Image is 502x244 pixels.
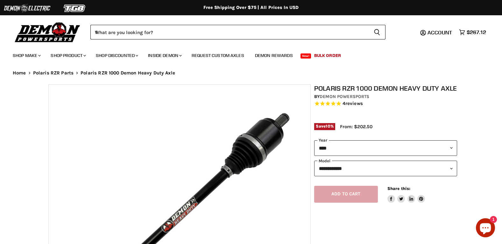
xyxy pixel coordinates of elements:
inbox-online-store-chat: Shopify online store chat [474,218,497,239]
a: Shop Discounted [91,49,142,62]
ul: Main menu [8,46,484,62]
span: Share this: [387,186,410,191]
a: Inside Demon [143,49,186,62]
select: modal-name [314,161,457,176]
a: Shop Make [8,49,45,62]
span: Save % [314,123,335,130]
button: Search [369,25,385,39]
img: Demon Powersports [13,21,82,43]
form: Product [90,25,385,39]
a: Request Custom Axles [187,49,249,62]
div: by [314,93,457,100]
a: Demon Powersports [320,94,369,99]
span: New! [300,53,311,59]
a: Home [13,70,26,76]
span: Rated 5.0 out of 5 stars 4 reviews [314,101,457,107]
aside: Share this: [387,186,425,203]
select: year [314,140,457,156]
span: Account [428,29,452,36]
a: Account [425,30,456,35]
h1: Polaris RZR 1000 Demon Heavy Duty Axle [314,84,457,92]
span: reviews [345,101,363,106]
span: $267.12 [467,29,486,35]
a: Bulk Order [309,49,346,62]
span: From: $202.50 [340,124,372,129]
a: $267.12 [456,28,489,37]
span: 10 [326,124,330,129]
span: 4 reviews [343,101,363,106]
span: Polaris RZR 1000 Demon Heavy Duty Axle [81,70,175,76]
input: When autocomplete results are available use up and down arrows to review and enter to select [90,25,369,39]
img: Demon Electric Logo 2 [3,2,51,14]
img: TGB Logo 2 [51,2,99,14]
a: Shop Product [46,49,90,62]
a: Polaris RZR Parts [33,70,74,76]
a: Demon Rewards [250,49,298,62]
